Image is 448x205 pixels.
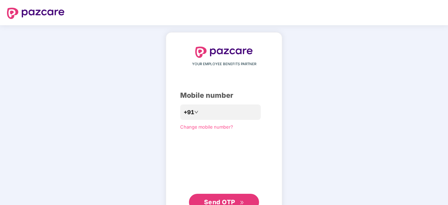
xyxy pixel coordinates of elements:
span: double-right [240,200,244,205]
span: YOUR EMPLOYEE BENEFITS PARTNER [192,61,256,67]
span: down [194,110,198,114]
img: logo [195,47,253,58]
img: logo [7,8,65,19]
a: Change mobile number? [180,124,233,130]
div: Mobile number [180,90,268,101]
span: +91 [184,108,194,117]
